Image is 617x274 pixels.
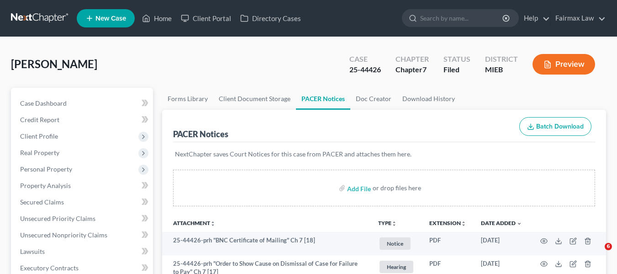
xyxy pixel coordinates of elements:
a: Forms Library [162,88,213,110]
span: Client Profile [20,132,58,140]
span: Executory Contracts [20,264,79,272]
button: Batch Download [519,117,591,136]
span: Batch Download [536,123,584,130]
span: Personal Property [20,165,72,173]
a: Secured Claims [13,194,153,210]
i: unfold_more [210,221,216,226]
span: Property Analysis [20,182,71,189]
a: PACER Notices [296,88,350,110]
span: Unsecured Priority Claims [20,215,95,222]
button: TYPEunfold_more [378,220,397,226]
span: Unsecured Nonpriority Claims [20,231,107,239]
span: Real Property [20,149,59,156]
div: Chapter [396,64,429,75]
a: Client Portal [176,10,236,27]
span: 6 [605,243,612,250]
a: Case Dashboard [13,95,153,112]
a: Date Added expand_more [481,220,522,226]
a: Credit Report [13,112,153,128]
span: Credit Report [20,116,59,124]
div: PACER Notices [173,129,228,140]
i: unfold_more [391,221,397,226]
span: Secured Claims [20,198,64,206]
i: unfold_more [461,221,466,226]
div: District [485,54,518,64]
div: Status [443,54,470,64]
a: Home [137,10,176,27]
span: Notice [380,237,411,250]
a: Attachmentunfold_more [173,220,216,226]
input: Search by name... [420,10,504,27]
a: Unsecured Priority Claims [13,210,153,227]
td: [DATE] [474,232,529,255]
a: Directory Cases [236,10,306,27]
span: New Case [95,15,126,22]
a: Download History [397,88,460,110]
span: 7 [422,65,427,74]
a: Notice [378,236,415,251]
div: 25-44426 [349,64,381,75]
span: Case Dashboard [20,99,67,107]
div: Filed [443,64,470,75]
span: [PERSON_NAME] [11,57,97,70]
a: Lawsuits [13,243,153,260]
a: Fairmax Law [551,10,606,27]
a: Client Document Storage [213,88,296,110]
a: Doc Creator [350,88,397,110]
a: Unsecured Nonpriority Claims [13,227,153,243]
a: Help [519,10,550,27]
div: or drop files here [373,183,421,193]
span: Lawsuits [20,247,45,255]
td: 25-44426-prh "BNC Certificate of Mailing" Ch 7 [18] [162,232,371,255]
td: PDF [422,232,474,255]
i: expand_more [517,221,522,226]
a: Property Analysis [13,177,153,194]
a: Extensionunfold_more [429,220,466,226]
p: NextChapter saves Court Notices for this case from PACER and attaches them here. [175,150,593,159]
button: Preview [533,54,595,75]
iframe: Intercom live chat [586,243,608,265]
div: Chapter [396,54,429,64]
span: Hearing [380,261,413,273]
div: MIEB [485,64,518,75]
div: Case [349,54,381,64]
